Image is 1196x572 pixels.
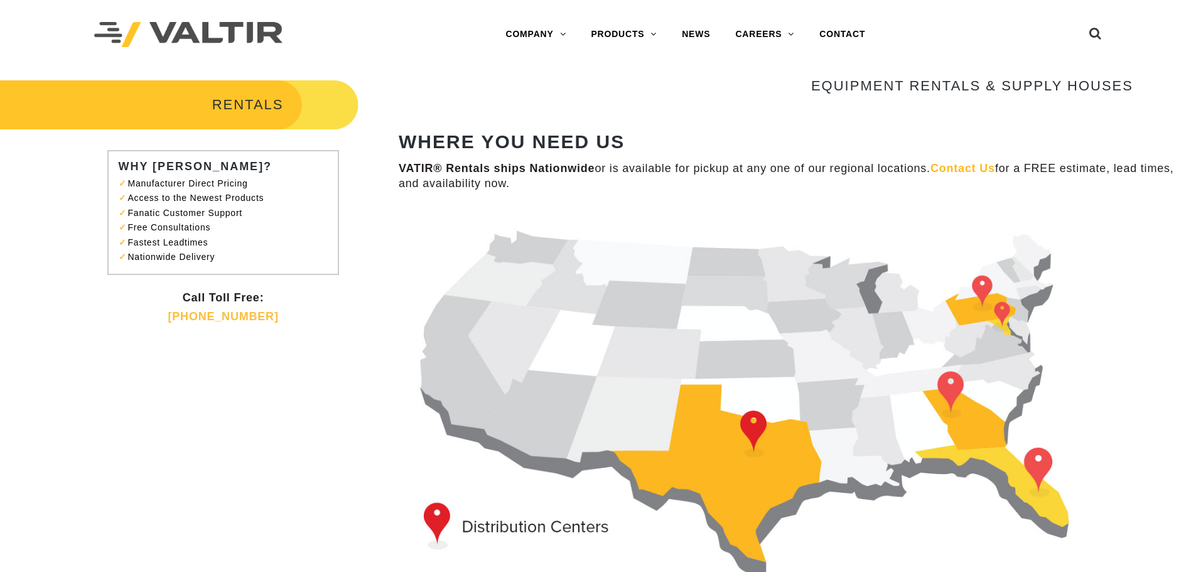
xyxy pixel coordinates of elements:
li: Access to the Newest Products [124,191,328,205]
li: Free Consultations [124,220,328,235]
a: PRODUCTS [578,22,669,47]
li: Fastest Leadtimes [124,235,328,250]
a: NEWS [669,22,723,47]
a: CONTACT [807,22,878,47]
img: Valtir [94,22,283,48]
h3: EQUIPMENT RENTALS & SUPPLY HOUSES [399,78,1133,94]
h3: WHY [PERSON_NAME]? [118,161,334,173]
li: Nationwide Delivery [124,250,328,264]
a: CAREERS [723,22,807,47]
p: or is available for pickup at any one of our regional locations. for a FREE estimate, lead times,... [399,161,1177,191]
a: COMPANY [493,22,578,47]
a: [PHONE_NUMBER] [168,310,278,323]
strong: VATIR® Rentals ships Nationwide [399,162,595,175]
strong: WHERE YOU NEED US [399,131,625,152]
li: Manufacturer Direct Pricing [124,176,328,191]
li: Fanatic Customer Support [124,206,328,220]
a: Contact Us [930,162,995,175]
strong: Call Toll Free: [183,291,264,304]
